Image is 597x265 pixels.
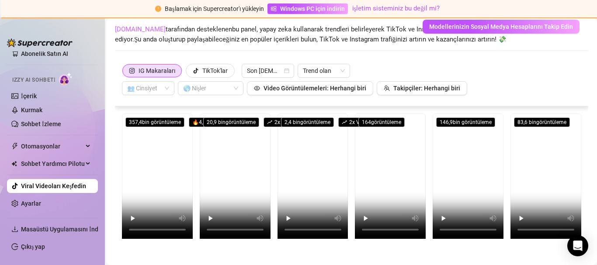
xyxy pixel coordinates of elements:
[11,226,18,233] span: indirmek
[199,119,206,125] font: 4,5
[254,85,260,91] span: göz
[271,6,277,12] span: pencereler
[303,67,331,74] font: Trend olan
[134,35,507,43] font: Şu anda oluşturup paylaşabileceğiniz en popüler içerikleri bulun, TikTok ve Instagram trafiğinizi...
[278,119,292,125] font: x Viral
[567,235,588,256] div: Intercom Messenger'ı açın
[303,64,345,77] span: Trend olan
[21,200,41,207] a: Ayarlar
[21,160,85,167] font: Sohbet Yardımcı Pilotu
[129,119,142,125] font: 357,4
[21,243,45,250] a: Çıkış yap
[193,68,199,74] span: tik-tok
[115,25,166,33] a: [DOMAIN_NAME]
[429,23,573,30] font: Modellerinizin Sosyal Medya Hesaplarını Takip Edin
[264,85,366,92] font: Video Görüntülemeleri: Herhangi biri
[207,119,226,125] font: 20,9 bin
[267,3,348,14] a: Windows PC için indirin
[59,72,73,85] img: AI Sohbeti
[349,119,352,125] font: 2
[352,4,440,12] a: işletim sisteminiz bu değil mi?
[274,119,278,125] font: 2
[166,25,232,33] font: tarafından desteklenen
[280,5,345,12] font: Windows PC için indirin
[21,182,86,189] a: Viral Videoları Keşfedin
[139,67,175,74] font: IG Makaraları
[165,5,264,12] font: Başlamak için Supercreator'ı yükleyin
[352,119,367,125] font: x Viral
[423,20,580,34] button: Modellerinizin Sosyal Medya Hesaplarını Takip Edin
[284,68,289,73] span: takvim
[21,47,91,61] a: Abonelik Satın Al
[21,120,61,127] a: Sohbet İzleme
[155,6,161,12] span: ünlem dairesi
[285,119,300,125] font: 2,4 bin
[267,120,272,125] span: yükselmek
[21,226,108,233] font: Masaüstü Uygulamasını İndirin
[11,161,17,167] img: Sohbet Yardımcı Pilotu
[453,119,492,125] font: bin görüntüleme
[7,38,73,47] img: logo-BBDzfeDw.svg
[300,119,330,125] font: görüntüleme
[247,81,373,95] button: Video Görüntülemeleri: Herhangi biri
[21,143,60,150] font: Otomasyonlar
[12,77,56,83] font: Izzy AI Sohbeti
[517,119,536,125] font: 83,6 bin
[129,68,135,74] span: Instagram
[362,119,371,125] font: 164
[21,107,42,114] a: Kurmak
[192,119,199,125] font: 🔥
[115,25,574,44] font: bu panel, yapay zeka kullanarak trendleri belirleyerek TikTok ve Instagram'da 50.000'den fazla On...
[377,81,467,95] button: Takipçiler: Herhangi biri
[384,85,390,91] span: takım
[11,143,18,150] span: yıldırım
[21,93,37,100] a: İçerik
[142,119,181,125] font: bin görüntüleme
[342,120,347,125] span: yükselmek
[247,67,336,74] font: Son [DEMOGRAPHIC_DATA] saat
[440,119,453,125] font: 146,9
[247,64,289,77] span: Son 24 saat
[393,85,460,92] font: Takipçiler: Herhangi biri
[226,119,256,125] font: görüntüleme
[536,119,566,125] font: görüntüleme
[371,119,401,125] font: görüntüleme
[202,67,228,74] font: TikTok'lar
